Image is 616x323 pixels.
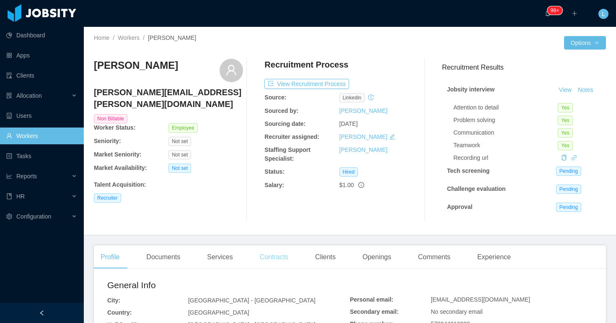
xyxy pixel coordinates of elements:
[16,213,51,220] span: Configuration
[453,116,558,125] div: Problem solving
[6,27,77,44] a: icon: pie-chartDashboard
[107,297,120,304] b: City:
[556,185,581,194] span: Pending
[339,133,388,140] a: [PERSON_NAME]
[225,64,237,76] i: icon: user
[140,245,187,269] div: Documents
[453,128,558,137] div: Communication
[6,47,77,64] a: icon: appstoreApps
[558,103,573,112] span: Yes
[264,79,349,89] button: icon: exportView Recruitment Process
[188,297,316,304] span: [GEOGRAPHIC_DATA] - [GEOGRAPHIC_DATA]
[264,81,349,87] a: icon: exportView Recruitment Process
[168,150,191,159] span: Not set
[447,86,495,93] strong: Jobsity interview
[264,107,298,114] b: Sourced by:
[556,86,575,93] a: View
[168,137,191,146] span: Not set
[339,167,358,177] span: Hired
[575,85,597,95] button: Notes
[447,167,490,174] strong: Tech screening
[339,182,354,188] span: $1.00
[339,107,388,114] a: [PERSON_NAME]
[6,67,77,84] a: icon: auditClients
[339,93,365,102] span: linkedin
[253,245,295,269] div: Contracts
[6,128,77,144] a: icon: userWorkers
[264,59,348,70] h4: Recruitment Process
[264,120,305,127] b: Sourcing date:
[107,279,350,292] h2: General Info
[602,9,605,19] span: L
[264,133,319,140] b: Recruiter assigned:
[471,245,518,269] div: Experience
[556,167,581,176] span: Pending
[143,34,145,41] span: /
[16,92,42,99] span: Allocation
[94,151,142,158] b: Market Seniority:
[571,155,577,161] i: icon: link
[6,193,12,199] i: icon: book
[94,181,146,188] b: Talent Acquisition :
[547,6,562,15] sup: 2131
[107,309,132,316] b: Country:
[339,120,358,127] span: [DATE]
[94,124,135,131] b: Worker Status:
[356,245,398,269] div: Openings
[16,193,25,200] span: HR
[168,123,197,133] span: Employee
[431,308,483,315] span: No secondary email
[442,62,606,73] h3: Recruitment Results
[113,34,114,41] span: /
[94,245,126,269] div: Profile
[94,34,109,41] a: Home
[571,154,577,161] a: icon: link
[453,154,558,162] div: Recording url
[447,203,473,210] strong: Approval
[447,185,506,192] strong: Challenge evaluation
[264,94,286,101] b: Source:
[358,182,364,188] span: info-circle
[453,141,558,150] div: Teamwork
[16,173,37,180] span: Reports
[350,296,393,303] b: Personal email:
[564,36,606,49] button: Optionsicon: down
[350,308,399,315] b: Secondary email:
[118,34,140,41] a: Workers
[561,155,567,161] i: icon: copy
[339,146,388,153] a: [PERSON_NAME]
[6,93,12,99] i: icon: solution
[558,141,573,150] span: Yes
[168,164,191,173] span: Not set
[389,134,395,140] i: icon: edit
[431,296,530,303] span: [EMAIL_ADDRESS][DOMAIN_NAME]
[94,138,121,144] b: Seniority:
[94,59,178,72] h3: [PERSON_NAME]
[6,214,12,219] i: icon: setting
[556,203,581,212] span: Pending
[94,193,121,203] span: Recruiter
[94,86,243,110] h4: [PERSON_NAME][EMAIL_ADDRESS][PERSON_NAME][DOMAIN_NAME]
[453,103,558,112] div: Attention to detail
[6,107,77,124] a: icon: robotUsers
[561,154,567,162] div: Copy
[572,10,577,16] i: icon: plus
[6,173,12,179] i: icon: line-chart
[264,182,284,188] b: Salary:
[200,245,239,269] div: Services
[264,168,284,175] b: Status:
[558,116,573,125] span: Yes
[148,34,196,41] span: [PERSON_NAME]
[308,245,342,269] div: Clients
[558,128,573,138] span: Yes
[368,94,374,100] i: icon: history
[94,164,147,171] b: Market Availability:
[94,114,127,123] span: Non Billable
[545,10,551,16] i: icon: bell
[412,245,457,269] div: Comments
[188,309,249,316] span: [GEOGRAPHIC_DATA]
[6,148,77,164] a: icon: profileTasks
[264,146,311,162] b: Staffing Support Specialist:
